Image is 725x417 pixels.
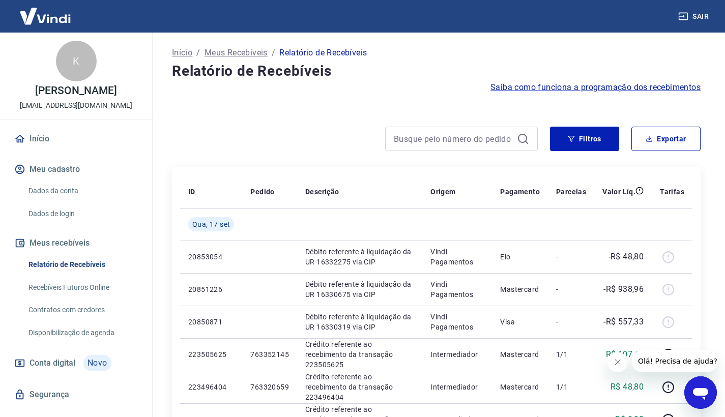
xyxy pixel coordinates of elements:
[430,349,484,360] p: Intermediador
[631,127,701,151] button: Exportar
[556,284,586,294] p: -
[676,7,713,26] button: Sair
[305,247,414,267] p: Débito referente à liquidação da UR 16332275 via CIP
[603,283,644,295] p: -R$ 938,96
[607,352,628,372] iframe: Fechar mensagem
[305,339,414,370] p: Crédito referente ao recebimento da transação 223505625
[188,187,195,197] p: ID
[192,219,230,229] span: Qua, 17 set
[188,284,234,294] p: 20851226
[606,348,644,361] p: R$ 107,48
[611,381,644,393] p: R$ 48,80
[20,100,132,111] p: [EMAIL_ADDRESS][DOMAIN_NAME]
[188,317,234,327] p: 20850871
[272,47,275,59] p: /
[30,356,75,370] span: Conta digital
[279,47,367,59] p: Relatório de Recebíveis
[500,349,540,360] p: Mastercard
[430,247,484,267] p: Vindi Pagamentos
[556,349,586,360] p: 1/1
[196,47,200,59] p: /
[250,187,274,197] p: Pedido
[250,349,289,360] p: 763352145
[430,279,484,300] p: Vindi Pagamentos
[35,85,117,96] p: [PERSON_NAME]
[24,300,140,320] a: Contratos com credores
[550,127,619,151] button: Filtros
[305,187,339,197] p: Descrição
[305,279,414,300] p: Débito referente à liquidação da UR 16330675 via CIP
[500,187,540,197] p: Pagamento
[500,317,540,327] p: Visa
[56,41,97,81] div: K
[602,187,635,197] p: Valor Líq.
[305,372,414,402] p: Crédito referente ao recebimento da transação 223496404
[24,254,140,275] a: Relatório de Recebíveis
[556,252,586,262] p: -
[24,181,140,201] a: Dados da conta
[172,61,701,81] h4: Relatório de Recebíveis
[556,317,586,327] p: -
[12,383,140,406] a: Segurança
[305,312,414,332] p: Débito referente à liquidação da UR 16330319 via CIP
[250,382,289,392] p: 763320659
[188,252,234,262] p: 20853054
[500,252,540,262] p: Elo
[24,277,140,298] a: Recebíveis Futuros Online
[500,382,540,392] p: Mastercard
[394,131,513,146] input: Busque pelo número do pedido
[12,128,140,150] a: Início
[632,350,717,372] iframe: Mensagem da empresa
[205,47,268,59] a: Meus Recebíveis
[556,187,586,197] p: Parcelas
[660,187,684,197] p: Tarifas
[83,355,111,371] span: Novo
[24,203,140,224] a: Dados de login
[430,382,484,392] p: Intermediador
[12,351,140,375] a: Conta digitalNovo
[490,81,701,94] a: Saiba como funciona a programação dos recebimentos
[430,312,484,332] p: Vindi Pagamentos
[608,251,644,263] p: -R$ 48,80
[6,7,85,15] span: Olá! Precisa de ajuda?
[172,47,192,59] a: Início
[500,284,540,294] p: Mastercard
[12,232,140,254] button: Meus recebíveis
[556,382,586,392] p: 1/1
[684,376,717,409] iframe: Botão para abrir a janela de mensagens
[603,316,644,328] p: -R$ 557,33
[12,158,140,181] button: Meu cadastro
[188,349,234,360] p: 223505625
[24,322,140,343] a: Disponibilização de agenda
[12,1,78,32] img: Vindi
[430,187,455,197] p: Origem
[188,382,234,392] p: 223496404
